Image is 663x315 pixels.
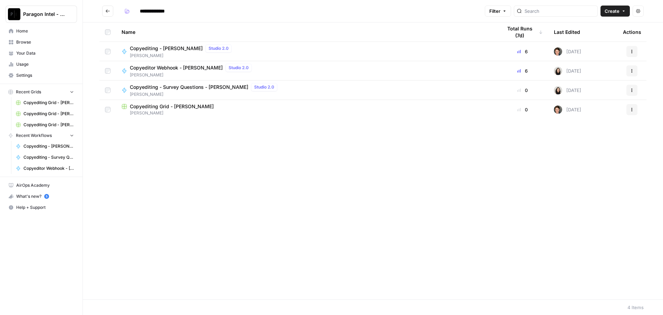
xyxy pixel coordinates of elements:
[16,39,74,45] span: Browse
[627,304,644,311] div: 4 Items
[525,8,595,15] input: Search
[554,22,580,41] div: Last Edited
[485,6,511,17] button: Filter
[13,141,77,152] a: Copyediting - [PERSON_NAME]
[8,8,20,20] img: Paragon Intel - Copyediting Logo
[130,53,234,59] span: [PERSON_NAME]
[502,87,543,94] div: 0
[13,152,77,163] a: Copyediting - Survey Questions - [PERSON_NAME]
[122,103,491,116] a: Copyediting Grid - [PERSON_NAME][PERSON_NAME]
[122,22,491,41] div: Name
[6,59,77,70] a: Usage
[23,122,74,128] span: Copyediting Grid - [PERSON_NAME]
[130,91,280,98] span: [PERSON_NAME]
[254,84,274,90] span: Studio 2.0
[209,45,229,52] span: Studio 2.0
[554,105,581,114] div: [DATE]
[46,195,47,198] text: 5
[16,132,52,139] span: Recent Workflows
[16,182,74,188] span: AirOps Academy
[6,202,77,213] button: Help + Support
[605,8,619,15] span: Create
[502,67,543,74] div: 6
[23,111,74,117] span: Copyediting Grid - [PERSON_NAME]
[130,45,203,52] span: Copyediting - [PERSON_NAME]
[6,26,77,37] a: Home
[6,191,77,202] button: What's new? 5
[130,84,248,91] span: Copyediting - Survey Questions - [PERSON_NAME]
[13,163,77,174] a: Copyeditor Webhook - [PERSON_NAME]
[554,105,562,114] img: qw00ik6ez51o8uf7vgx83yxyzow9
[502,106,543,113] div: 0
[623,22,641,41] div: Actions
[16,72,74,78] span: Settings
[16,204,74,211] span: Help + Support
[554,47,562,56] img: qw00ik6ez51o8uf7vgx83yxyzow9
[13,108,77,119] a: Copyediting Grid - [PERSON_NAME]
[502,48,543,55] div: 6
[6,48,77,59] a: Your Data
[6,70,77,81] a: Settings
[13,119,77,130] a: Copyediting Grid - [PERSON_NAME]
[6,6,77,23] button: Workspace: Paragon Intel - Copyediting
[554,67,562,75] img: t5ef5oef8zpw1w4g2xghobes91mw
[130,103,214,110] span: Copyediting Grid - [PERSON_NAME]
[554,67,581,75] div: [DATE]
[44,194,49,199] a: 5
[130,64,223,71] span: Copyeditor Webhook - [PERSON_NAME]
[6,180,77,191] a: AirOps Academy
[23,100,74,106] span: Copyediting Grid - [PERSON_NAME]
[502,22,543,41] div: Total Runs (7d)
[600,6,630,17] button: Create
[554,86,581,94] div: [DATE]
[6,191,77,202] div: What's new?
[16,61,74,67] span: Usage
[23,165,74,172] span: Copyeditor Webhook - [PERSON_NAME]
[554,86,562,94] img: t5ef5oef8zpw1w4g2xghobes91mw
[23,11,65,18] span: Paragon Intel - Copyediting
[122,83,491,98] a: Copyediting - Survey Questions - [PERSON_NAME]Studio 2.0[PERSON_NAME]
[122,64,491,78] a: Copyeditor Webhook - [PERSON_NAME]Studio 2.0[PERSON_NAME]
[554,47,581,56] div: [DATE]
[23,154,74,160] span: Copyediting - Survey Questions - [PERSON_NAME]
[489,8,500,15] span: Filter
[13,97,77,108] a: Copyediting Grid - [PERSON_NAME]
[6,130,77,141] button: Recent Workflows
[16,28,74,34] span: Home
[16,89,41,95] span: Recent Grids
[122,110,491,116] span: [PERSON_NAME]
[102,6,113,17] button: Go back
[229,65,249,71] span: Studio 2.0
[6,37,77,48] a: Browse
[23,143,74,149] span: Copyediting - [PERSON_NAME]
[122,44,491,59] a: Copyediting - [PERSON_NAME]Studio 2.0[PERSON_NAME]
[130,72,254,78] span: [PERSON_NAME]
[6,87,77,97] button: Recent Grids
[16,50,74,56] span: Your Data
